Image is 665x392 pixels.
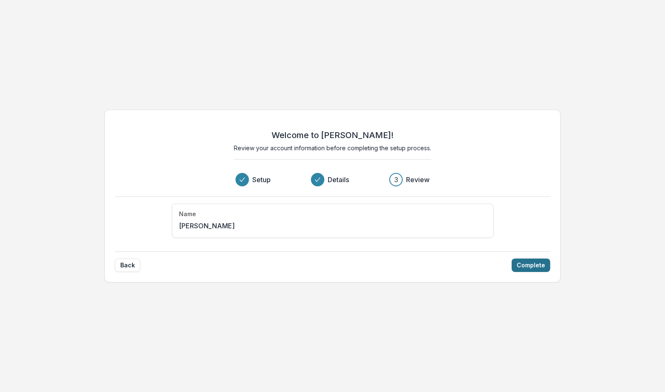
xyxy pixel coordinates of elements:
[115,259,140,272] button: Back
[179,211,196,218] h4: Name
[406,175,430,185] h3: Review
[328,175,349,185] h3: Details
[272,130,393,140] h2: Welcome to [PERSON_NAME]!
[252,175,271,185] h3: Setup
[394,175,398,185] div: 3
[235,173,430,186] div: Progress
[179,221,235,231] p: [PERSON_NAME]
[512,259,550,272] button: Complete
[234,144,431,152] p: Review your account information before completing the setup process.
